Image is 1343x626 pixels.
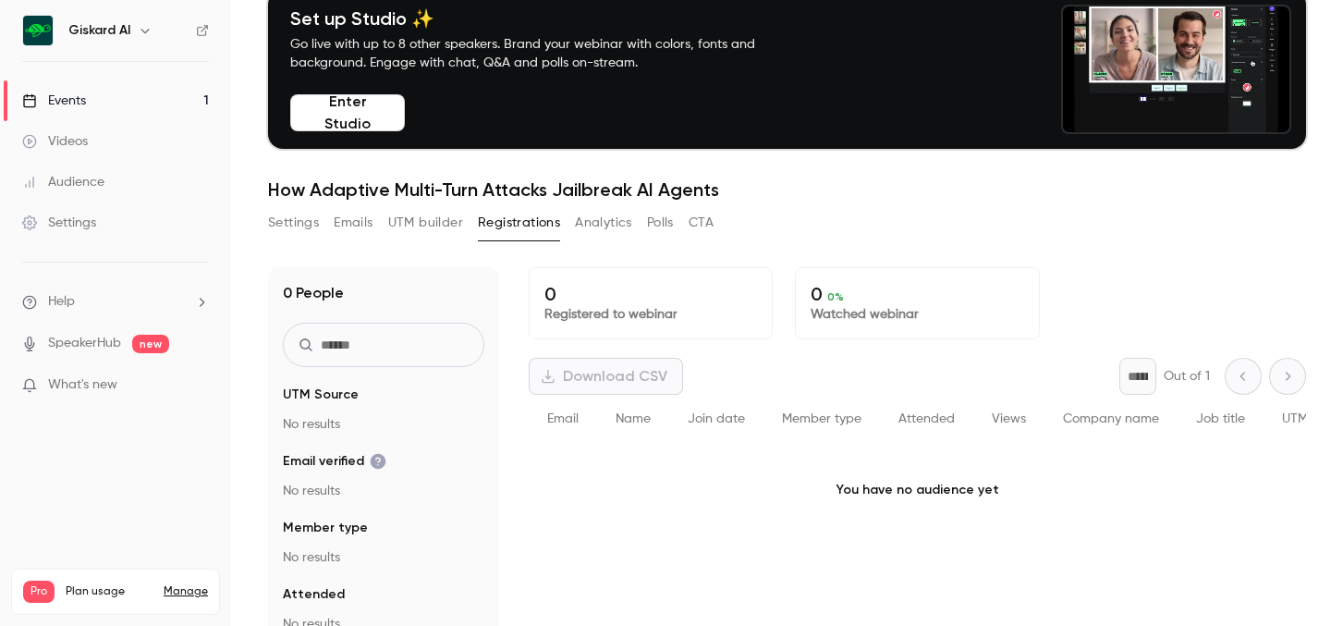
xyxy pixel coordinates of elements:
[23,581,55,603] span: Pro
[529,444,1306,536] p: You have no audience yet
[23,16,53,45] img: Giskard AI
[388,208,463,238] button: UTM builder
[283,386,359,404] span: UTM Source
[1063,412,1159,425] span: Company name
[1164,367,1210,386] p: Out of 1
[547,412,579,425] span: Email
[688,412,745,425] span: Join date
[48,334,121,353] a: SpeakerHub
[290,7,799,30] h4: Set up Studio ✨
[283,482,484,500] p: No results
[268,208,319,238] button: Settings
[616,412,651,425] span: Name
[992,412,1026,425] span: Views
[290,35,799,72] p: Go live with up to 8 other speakers. Brand your webinar with colors, fonts and background. Engage...
[689,208,714,238] button: CTA
[811,283,1023,305] p: 0
[22,132,88,151] div: Videos
[268,178,1306,201] h1: How Adaptive Multi-Turn Attacks Jailbreak AI Agents
[48,292,75,312] span: Help
[811,305,1023,324] p: Watched webinar
[283,415,484,434] p: No results
[283,519,368,537] span: Member type
[48,375,117,395] span: What's new
[898,412,955,425] span: Attended
[22,214,96,232] div: Settings
[68,21,130,40] h6: Giskard AI
[283,282,344,304] h1: 0 People
[22,173,104,191] div: Audience
[22,92,86,110] div: Events
[283,585,345,604] span: Attended
[187,377,209,394] iframe: Noticeable Trigger
[544,305,757,324] p: Registered to webinar
[647,208,674,238] button: Polls
[164,584,208,599] a: Manage
[283,452,386,471] span: Email verified
[283,548,484,567] p: No results
[575,208,632,238] button: Analytics
[478,208,560,238] button: Registrations
[132,335,169,353] span: new
[66,584,153,599] span: Plan usage
[22,292,209,312] li: help-dropdown-opener
[290,94,405,131] button: Enter Studio
[827,290,844,303] span: 0 %
[334,208,372,238] button: Emails
[782,412,861,425] span: Member type
[544,283,757,305] p: 0
[1196,412,1245,425] span: Job title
